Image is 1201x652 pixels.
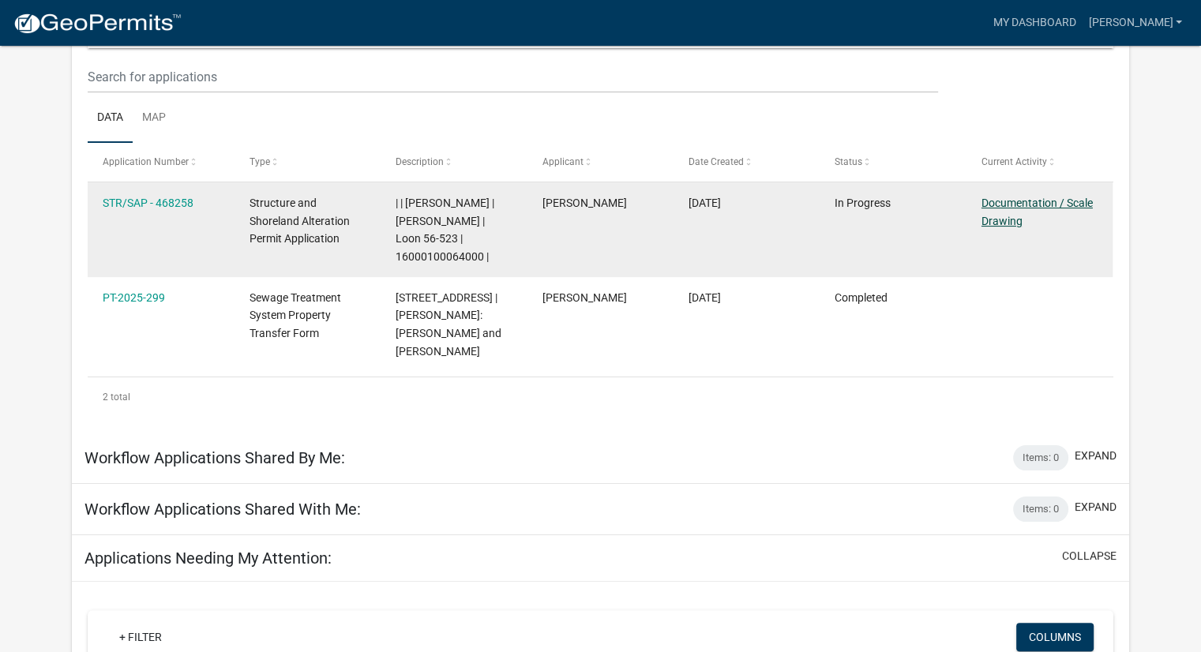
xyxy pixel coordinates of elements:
[88,143,234,181] datatable-header-cell: Application Number
[1016,623,1094,651] button: Columns
[689,291,721,304] span: 02/20/2025
[84,500,361,519] h5: Workflow Applications Shared With Me:
[981,197,1093,227] a: Documentation / Scale Drawing
[103,156,189,167] span: Application Number
[1062,548,1117,564] button: collapse
[1013,496,1068,522] div: Items: 0
[396,291,501,358] span: 31350 MALLARD DR | Buyer: Ronald J Matthews and LaVonne D Matthews
[835,156,862,167] span: Status
[542,156,584,167] span: Applicant
[689,197,721,209] span: 08/23/2025
[250,291,341,340] span: Sewage Treatment System Property Transfer Form
[133,93,175,144] a: Map
[835,197,891,209] span: In Progress
[674,143,820,181] datatable-header-cell: Date Created
[107,623,175,651] a: + Filter
[84,549,332,568] h5: Applications Needing My Attention:
[250,156,270,167] span: Type
[396,156,444,167] span: Description
[103,197,193,209] a: STR/SAP - 468258
[1013,445,1068,470] div: Items: 0
[542,291,627,304] span: LaVonne Matthews
[981,156,1047,167] span: Current Activity
[103,291,165,304] a: PT-2025-299
[986,8,1082,38] a: My Dashboard
[250,197,350,245] span: Structure and Shoreland Alteration Permit Application
[84,448,345,467] h5: Workflow Applications Shared By Me:
[1075,499,1117,515] button: expand
[966,143,1113,181] datatable-header-cell: Current Activity
[381,143,527,181] datatable-header-cell: Description
[527,143,673,181] datatable-header-cell: Applicant
[88,93,133,144] a: Data
[234,143,380,181] datatable-header-cell: Type
[88,377,1113,417] div: 2 total
[542,197,627,209] span: LaVonne Matthews
[689,156,744,167] span: Date Created
[1075,448,1117,464] button: expand
[396,197,494,263] span: | | RONALD J MATTHEWS | LAVONNE D MATTHEWS | Loon 56-523 | 16000100064000 |
[820,143,966,181] datatable-header-cell: Status
[88,61,938,93] input: Search for applications
[835,291,888,304] span: Completed
[1082,8,1188,38] a: [PERSON_NAME]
